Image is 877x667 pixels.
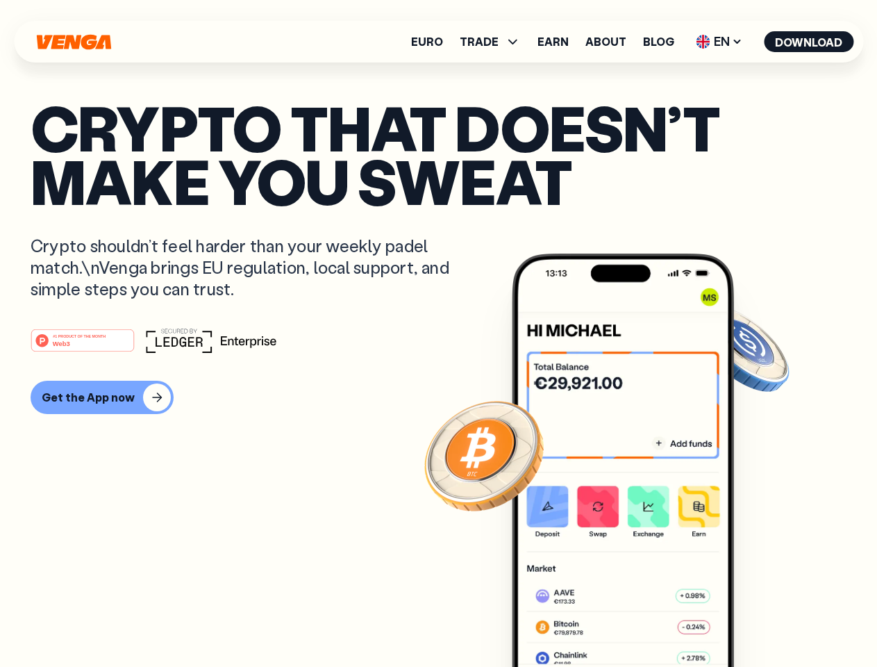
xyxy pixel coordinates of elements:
tspan: #1 PRODUCT OF THE MONTH [53,333,106,338]
button: Download [764,31,853,52]
span: TRADE [460,36,499,47]
tspan: Web3 [53,339,70,347]
a: Earn [537,36,569,47]
div: Get the App now [42,390,135,404]
a: Euro [411,36,443,47]
p: Crypto shouldn’t feel harder than your weekly padel match.\nVenga brings EU regulation, local sup... [31,235,469,300]
svg: Home [35,34,112,50]
a: #1 PRODUCT OF THE MONTHWeb3 [31,337,135,355]
span: TRADE [460,33,521,50]
a: Get the App now [31,381,846,414]
img: Bitcoin [421,393,546,518]
img: USDC coin [692,299,792,399]
a: About [585,36,626,47]
img: flag-uk [696,35,710,49]
span: EN [691,31,747,53]
p: Crypto that doesn’t make you sweat [31,101,846,207]
a: Blog [643,36,674,47]
button: Get the App now [31,381,174,414]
